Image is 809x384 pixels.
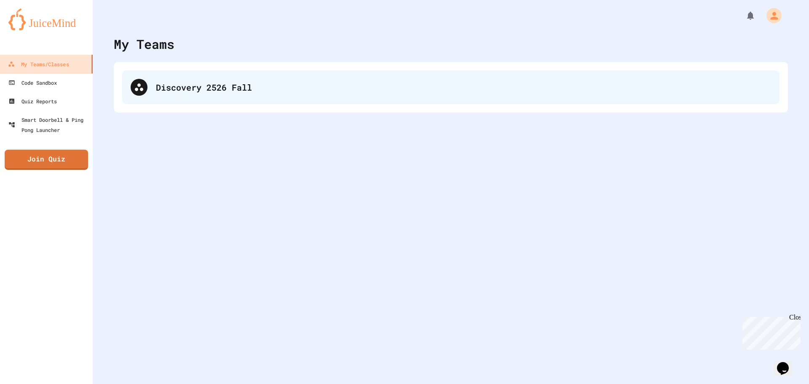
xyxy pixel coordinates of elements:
iframe: chat widget [739,314,801,349]
div: Code Sandbox [8,78,57,88]
div: Discovery 2526 Fall [156,81,771,94]
div: Discovery 2526 Fall [122,70,780,104]
div: My Teams [114,35,174,54]
div: Chat with us now!Close [3,3,58,54]
div: Smart Doorbell & Ping Pong Launcher [8,115,89,135]
iframe: chat widget [774,350,801,376]
div: My Teams/Classes [8,59,69,69]
div: Quiz Reports [8,96,57,106]
img: logo-orange.svg [8,8,84,30]
div: My Notifications [730,8,758,23]
a: Join Quiz [5,150,88,170]
div: My Account [758,6,784,25]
